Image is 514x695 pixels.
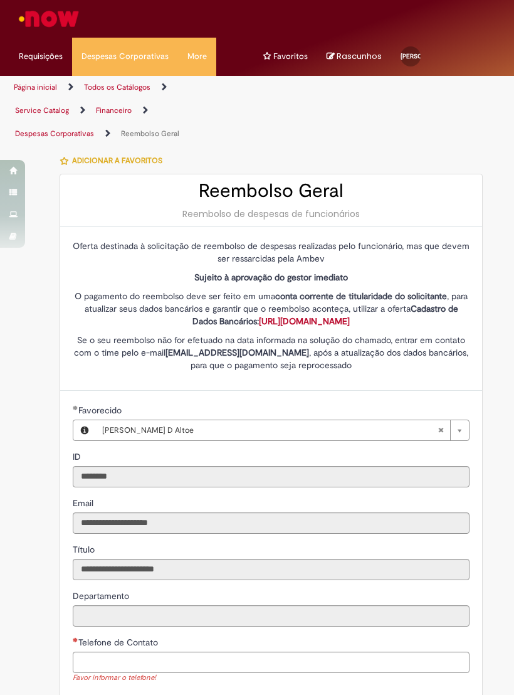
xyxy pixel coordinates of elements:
[73,451,83,462] span: Somente leitura - ID
[15,105,69,115] a: Service Catalog
[73,334,469,371] p: Se o seu reembolso não for efetuado na data informada na solução do chamado, entrar em contato co...
[81,50,169,63] span: Despesas Corporativas
[327,50,382,62] a: No momento, sua lista de rascunhos tem 0 Itens
[73,450,83,463] label: Somente leitura - ID
[72,38,178,75] a: Despesas Corporativas :
[178,38,216,75] a: More : 4
[235,38,254,76] ul: Menu Cabeçalho
[216,38,235,76] ul: Menu Cabeçalho
[73,420,96,440] button: Favorecido, Visualizar este registro Joao Pedro Castelan D Altoe
[401,52,449,60] span: [PERSON_NAME]
[194,272,348,283] strong: Sujeito à aprovação do gestor imediato
[273,50,308,63] span: Favoritos
[431,420,450,440] abbr: Limpar campo Favorecido
[73,181,469,201] h2: Reembolso Geral
[73,590,132,602] span: Somente leitura - Departamento
[73,512,469,534] input: Email
[73,543,97,556] label: Somente leitura - Título
[17,6,81,31] img: ServiceNow
[60,147,169,174] button: Adicionar a Favoritos
[73,590,132,602] label: Somente leitura - Departamento
[391,38,434,63] a: [PERSON_NAME]
[9,38,72,75] a: Requisições : 0
[165,347,309,358] strong: [EMAIL_ADDRESS][DOMAIN_NAME]
[84,82,150,92] a: Todos os Catálogos
[73,637,78,642] span: Necessários
[78,637,160,648] span: Telefone de Contato
[337,50,382,62] span: Rascunhos
[72,38,178,76] ul: Menu Cabeçalho
[102,420,438,440] span: [PERSON_NAME] D Altoe
[96,105,132,115] a: Financeiro
[192,303,458,327] strong: Cadastro de Dados Bancários:
[73,497,96,509] label: Somente leitura - Email
[73,605,469,627] input: Departamento
[73,208,469,220] div: Reembolso de despesas de funcionários
[121,129,179,139] a: Reembolso Geral
[9,76,248,146] ul: Trilhas de página
[14,82,57,92] a: Página inicial
[19,50,63,63] span: Requisições
[96,420,469,440] a: [PERSON_NAME] D AltoeLimpar campo Favorecido
[259,316,350,327] a: [URL][DOMAIN_NAME]
[15,129,94,139] a: Despesas Corporativas
[254,38,317,76] ul: Menu Cabeçalho
[275,290,447,302] strong: conta corrente de titularidade do solicitante
[73,652,469,673] input: Telefone de Contato
[73,466,469,487] input: ID
[73,559,469,580] input: Título
[9,38,72,76] ul: Menu Cabeçalho
[73,673,469,684] div: Favor informar o telefone!
[254,38,317,75] a: Favoritos : 0
[73,405,78,410] span: Obrigatório Preenchido
[78,405,124,416] span: Necessários - Favorecido
[187,50,207,63] span: More
[73,240,469,265] p: Oferta destinada à solicitação de reembolso de despesas realizadas pelo funcionário, mas que deve...
[73,290,469,327] p: O pagamento do reembolso deve ser feito em uma , para atualizar seus dados bancários e garantir q...
[73,544,97,555] span: Somente leitura - Título
[72,156,162,166] span: Adicionar a Favoritos
[178,38,216,76] ul: Menu Cabeçalho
